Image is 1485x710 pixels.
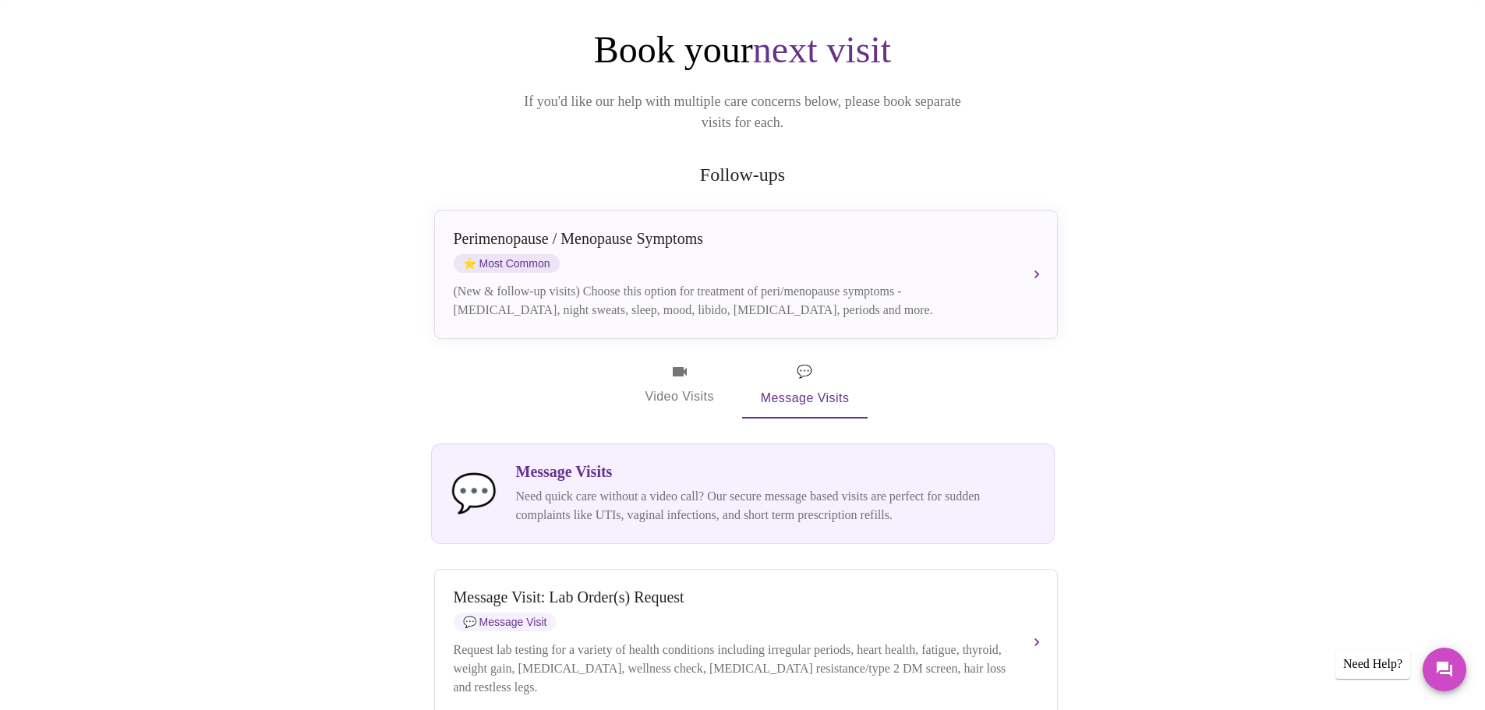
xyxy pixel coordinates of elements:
[454,254,560,273] span: Most Common
[454,641,1007,697] div: Request lab testing for a variety of health conditions including irregular periods, heart health,...
[454,282,1007,320] div: (New & follow-up visits) Choose this option for treatment of peri/menopause symptoms - [MEDICAL_D...
[454,613,557,631] span: Message Visit
[434,210,1058,339] button: Perimenopause / Menopause SymptomsstarMost Common(New & follow-up visits) Choose this option for ...
[454,588,1007,606] div: Message Visit: Lab Order(s) Request
[431,164,1055,185] h2: Follow-ups
[636,362,723,408] span: Video Visits
[1335,649,1410,679] div: Need Help?
[753,29,891,70] span: next visit
[454,230,1007,248] div: Perimenopause / Menopause Symptoms
[516,463,1035,481] h3: Message Visits
[1423,648,1466,691] button: Messages
[503,91,983,133] p: If you'd like our help with multiple care concerns below, please book separate visits for each.
[463,257,476,270] span: star
[451,472,497,514] span: message
[761,361,850,409] span: Message Visits
[516,487,1035,525] p: Need quick care without a video call? Our secure message based visits are perfect for sudden comp...
[431,27,1055,72] h1: Book your
[797,361,812,383] span: message
[463,616,476,628] span: message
